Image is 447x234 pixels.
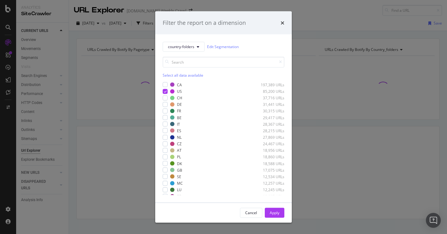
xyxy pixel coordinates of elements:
div: times [281,19,284,27]
div: Select all data available [163,72,284,78]
button: country-folders [163,42,205,52]
div: 18,860 URLs [254,154,284,160]
div: 85,200 URLs [254,89,284,94]
div: CZ [177,141,182,146]
button: Cancel [240,208,262,218]
a: Edit Segmentation [207,43,239,50]
div: 31,441 URLs [254,102,284,107]
div: modal [155,11,292,223]
span: country-folders [168,44,194,49]
div: CA [177,82,182,87]
div: US [177,89,182,94]
div: 29,417 URLs [254,115,284,120]
div: DE [177,102,182,107]
button: Apply [265,208,284,218]
div: 30,315 URLs [254,108,284,114]
div: ES [177,128,181,133]
div: Open Intercom Messenger [426,213,441,228]
div: CH [177,95,182,101]
div: 12,207 URLs [254,194,284,199]
div: 12,534 URLs [254,174,284,179]
div: BE [177,115,182,120]
div: 18,588 URLs [254,161,284,166]
div: 28,367 URLs [254,121,284,127]
div: PL [177,154,181,160]
div: FR [177,108,181,114]
div: NL [177,135,182,140]
div: DK [177,161,182,166]
div: AT [177,148,182,153]
div: LU [177,187,182,192]
div: 12,245 URLs [254,187,284,192]
div: 27,869 URLs [254,135,284,140]
div: GB [177,167,182,173]
div: IT [177,121,180,127]
div: 24,467 URLs [254,141,284,146]
div: Apply [270,210,279,215]
div: MC [177,181,183,186]
input: Search [163,56,284,67]
div: 18,956 URLs [254,148,284,153]
div: 17,075 URLs [254,167,284,173]
div: 197,389 URLs [254,82,284,87]
div: 28,215 URLs [254,128,284,133]
div: Cancel [245,210,257,215]
div: SE [177,174,181,179]
div: EE [177,194,181,199]
div: 12,257 URLs [254,181,284,186]
div: 37,716 URLs [254,95,284,101]
div: Filter the report on a dimension [163,19,246,27]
